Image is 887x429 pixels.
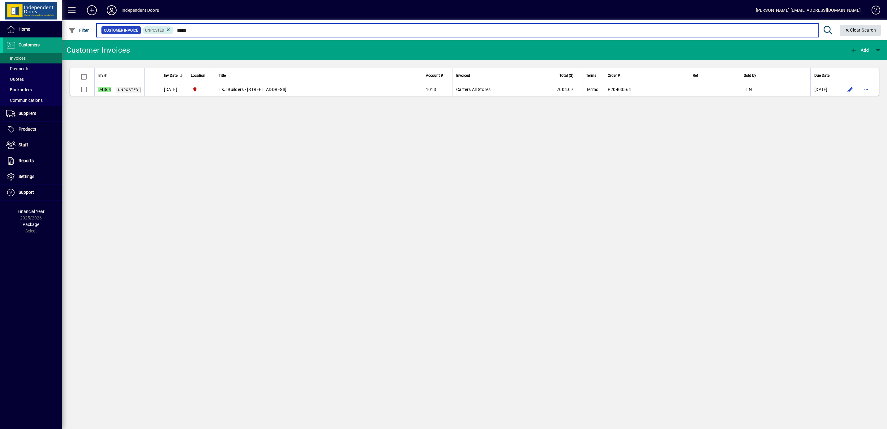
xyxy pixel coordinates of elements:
[456,87,491,92] span: Carters All Stores
[66,45,130,55] div: Customer Invoices
[98,87,111,92] em: 94364
[68,28,89,33] span: Filter
[122,5,159,15] div: Independent Doors
[82,5,102,16] button: Add
[23,222,39,227] span: Package
[6,77,24,82] span: Quotes
[191,86,211,93] span: Christchurch
[744,72,756,79] span: Sold by
[3,122,62,137] a: Products
[3,22,62,37] a: Home
[549,72,579,79] div: Total ($)
[456,72,541,79] div: Invoiced
[849,45,870,56] button: Add
[586,72,596,79] span: Terms
[861,84,871,94] button: More options
[3,53,62,63] a: Invoices
[219,72,418,79] div: Title
[3,84,62,95] a: Backorders
[118,88,138,92] span: Unposted
[608,87,631,92] span: P20403564
[3,63,62,74] a: Payments
[164,72,178,79] span: Inv Date
[744,72,807,79] div: Sold by
[19,158,34,163] span: Reports
[867,1,879,21] a: Knowledge Base
[3,74,62,84] a: Quotes
[850,48,869,53] span: Add
[810,83,839,96] td: [DATE]
[3,169,62,184] a: Settings
[98,72,141,79] div: Inv #
[102,5,122,16] button: Profile
[814,72,829,79] span: Due Date
[426,72,443,79] span: Account #
[559,72,573,79] span: Total ($)
[19,190,34,195] span: Support
[3,106,62,121] a: Suppliers
[104,27,138,33] span: Customer Invoice
[814,72,835,79] div: Due Date
[426,87,436,92] span: 1013
[456,72,470,79] span: Invoiced
[19,142,28,147] span: Staff
[840,25,881,36] button: Clear
[67,25,91,36] button: Filter
[191,72,205,79] span: Location
[19,27,30,32] span: Home
[19,174,34,179] span: Settings
[19,127,36,132] span: Products
[693,72,736,79] div: Ref
[756,5,861,15] div: [PERSON_NAME] [EMAIL_ADDRESS][DOMAIN_NAME]
[845,28,876,32] span: Clear Search
[608,72,620,79] span: Order #
[545,83,582,96] td: 7004.07
[19,111,36,116] span: Suppliers
[164,72,183,79] div: Inv Date
[426,72,448,79] div: Account #
[160,83,187,96] td: [DATE]
[219,72,226,79] span: Title
[98,72,106,79] span: Inv #
[19,42,40,47] span: Customers
[143,26,174,34] mat-chip: Customer Invoice Status: Unposted
[6,56,26,61] span: Invoices
[608,72,685,79] div: Order #
[145,28,164,32] span: Unposted
[191,72,211,79] div: Location
[3,137,62,153] a: Staff
[6,87,32,92] span: Backorders
[845,84,855,94] button: Edit
[3,153,62,169] a: Reports
[219,87,286,92] span: T&J Builders - [STREET_ADDRESS]
[3,185,62,200] a: Support
[693,72,698,79] span: Ref
[744,87,752,92] span: TLN
[586,87,598,92] span: Terms
[6,98,43,103] span: Communications
[3,95,62,106] a: Communications
[18,209,45,214] span: Financial Year
[6,66,29,71] span: Payments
